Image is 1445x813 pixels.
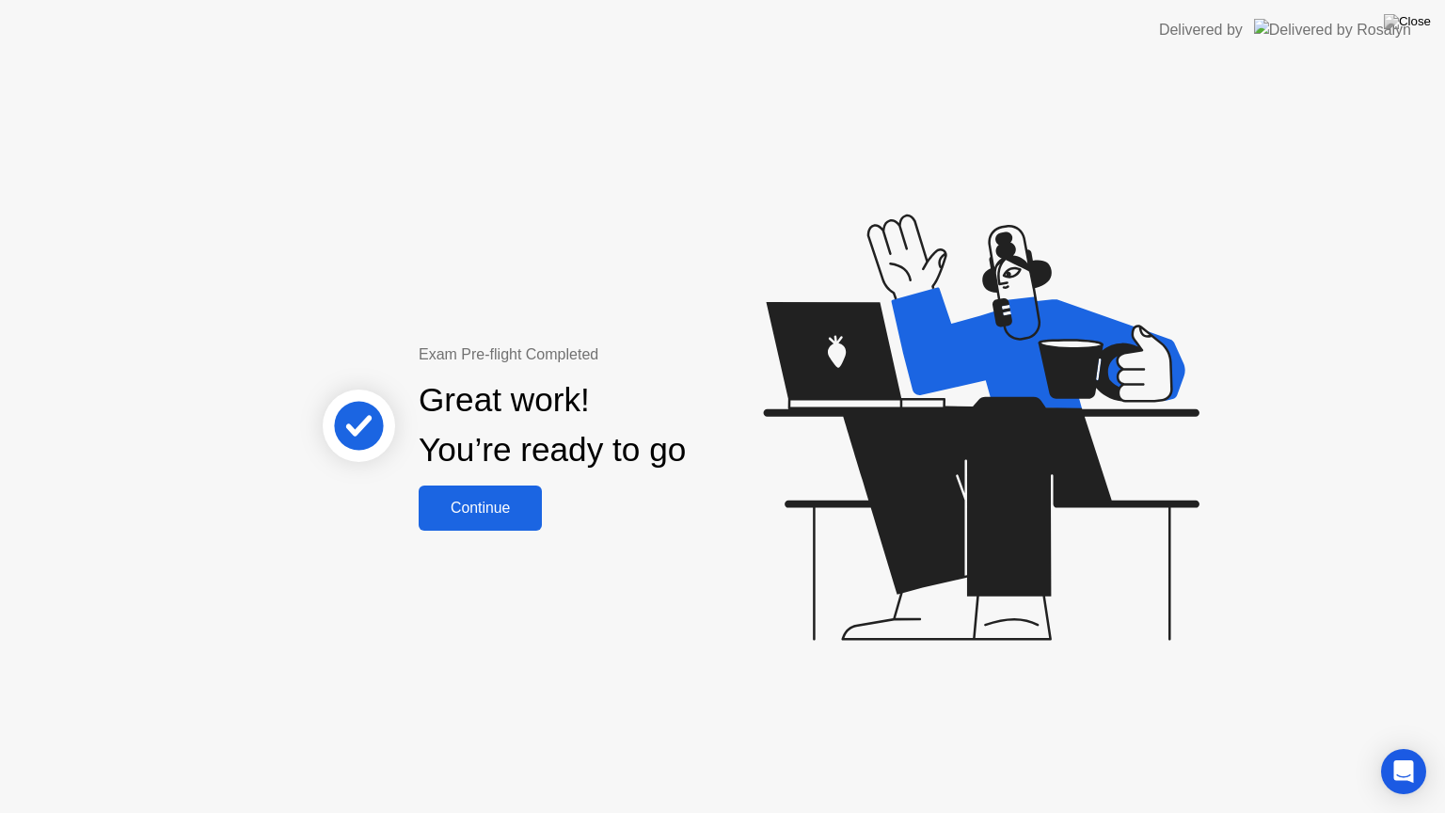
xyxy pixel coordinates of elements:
[1254,19,1411,40] img: Delivered by Rosalyn
[1381,749,1426,794] div: Open Intercom Messenger
[419,486,542,531] button: Continue
[1384,14,1431,29] img: Close
[419,375,686,475] div: Great work! You’re ready to go
[419,343,807,366] div: Exam Pre-flight Completed
[1159,19,1243,41] div: Delivered by
[424,500,536,517] div: Continue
